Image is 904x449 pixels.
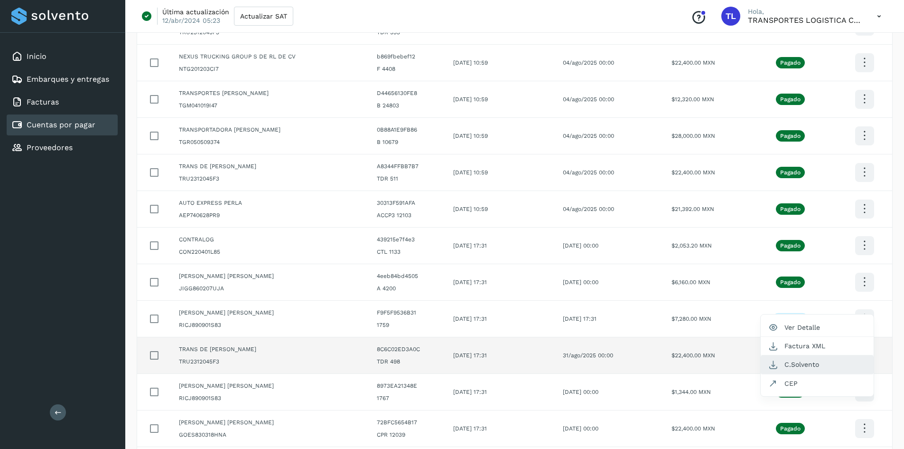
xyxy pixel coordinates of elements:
div: Inicio [7,46,118,67]
a: Proveedores [27,143,73,152]
a: Inicio [27,52,47,61]
div: Proveedores [7,137,118,158]
div: Facturas [7,92,118,113]
a: Embarques y entregas [27,75,109,84]
button: C.Solvento [761,355,874,374]
a: Cuentas por pagar [27,120,95,129]
div: Cuentas por pagar [7,115,118,135]
button: CEP [761,374,874,392]
button: Ver Detalle [761,318,874,337]
div: Embarques y entregas [7,69,118,90]
a: Facturas [27,97,59,106]
button: Factura XML [761,337,874,355]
